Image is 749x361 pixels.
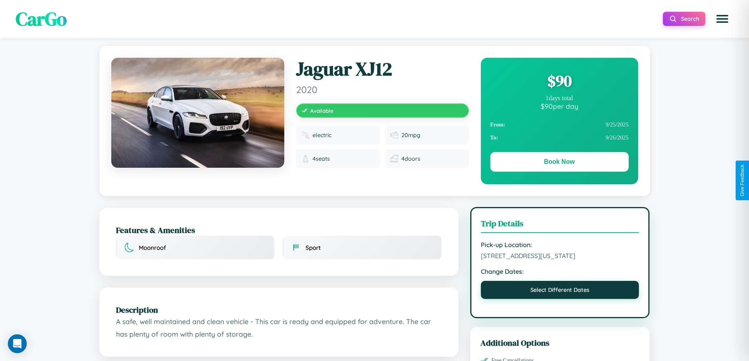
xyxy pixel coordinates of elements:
button: Open menu [711,8,733,30]
strong: From: [490,121,506,128]
span: Moonroof [139,244,166,251]
button: Book Now [490,152,629,172]
span: 2020 [296,84,469,95]
img: Fuel type [302,131,309,139]
img: Doors [390,155,398,163]
p: A safe, well maintained and clean vehicle - This car is ready and equipped for adventure. The car... [116,315,442,340]
h2: Features & Amenities [116,224,442,236]
span: CarGo [16,6,67,32]
span: 4 doors [401,155,420,162]
h3: Trip Details [481,218,639,233]
div: $ 90 per day [490,102,629,110]
img: Jaguar XJ12 2020 [111,58,284,168]
strong: Pick-up Location: [481,241,639,249]
span: 4 seats [313,155,330,162]
h2: Description [116,304,442,315]
span: electric [313,132,331,139]
strong: To: [490,134,498,141]
img: Fuel efficiency [390,131,398,139]
span: 20 mpg [401,132,420,139]
button: Select Different Dates [481,281,639,299]
div: 9 / 26 / 2025 [490,131,629,144]
button: Search [663,12,705,26]
img: Seats [302,155,309,163]
div: 9 / 25 / 2025 [490,118,629,131]
span: Available [310,107,333,114]
div: 1 days total [490,95,629,102]
span: Sport [305,244,321,251]
h1: Jaguar XJ12 [296,58,469,81]
div: Open Intercom Messenger [8,334,27,353]
h3: Additional Options [480,337,640,348]
span: Search [681,15,699,22]
strong: Change Dates: [481,268,639,275]
span: [STREET_ADDRESS][US_STATE] [481,252,639,260]
div: $ 90 [490,70,629,92]
div: Give Feedback [740,165,745,196]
